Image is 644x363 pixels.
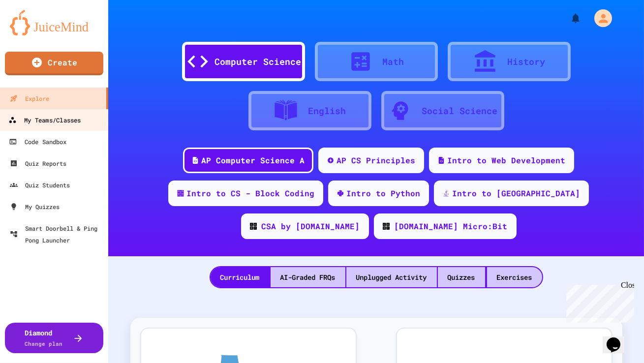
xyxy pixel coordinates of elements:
img: CODE_logo_RGB.png [250,223,257,230]
div: Chat with us now!Close [4,4,68,62]
div: CSA by [DOMAIN_NAME] [262,220,360,232]
div: AP CS Principles [337,154,415,166]
div: My Account [584,7,614,30]
div: History [507,55,545,68]
div: Social Science [422,104,498,118]
button: DiamondChange plan [5,323,103,353]
div: My Teams/Classes [8,114,81,126]
div: My Notifications [552,10,584,27]
img: logo-orange.svg [10,10,98,35]
div: AP Computer Science A [201,154,305,166]
div: Intro to CS - Block Coding [186,187,314,199]
div: Code Sandbox [9,136,66,148]
span: Change plan [25,340,63,347]
div: Smart Doorbell & Ping Pong Launcher [10,222,104,246]
div: Intro to Web Development [447,154,565,166]
div: My Quizzes [10,201,60,212]
div: Computer Science [215,55,302,68]
div: Quizzes [438,267,485,287]
div: Intro to Python [346,187,420,199]
iframe: chat widget [603,324,634,353]
div: Unplugged Activity [346,267,437,287]
div: Math [383,55,404,68]
div: Curriculum [211,267,270,287]
div: English [308,104,346,118]
div: Diamond [25,328,63,348]
div: Explore [10,92,49,104]
div: [DOMAIN_NAME] Micro:Bit [395,220,508,232]
div: Exercises [487,267,542,287]
div: Quiz Reports [10,157,66,169]
div: Intro to [GEOGRAPHIC_DATA] [452,187,580,199]
div: Quiz Students [10,179,70,191]
a: Create [5,52,103,75]
iframe: chat widget [562,281,634,323]
div: AI-Graded FRQs [271,267,345,287]
img: CODE_logo_RGB.png [383,223,390,230]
